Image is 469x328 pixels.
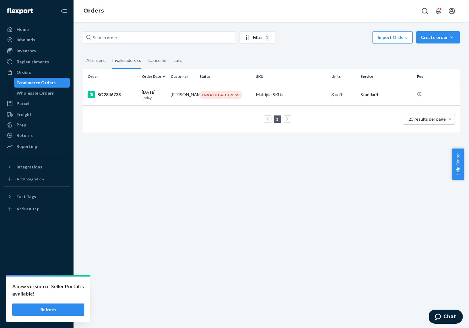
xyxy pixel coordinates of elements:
[4,204,70,214] a: Add Fast Tag
[373,31,413,43] button: Import Orders
[142,89,166,100] div: [DATE]
[17,48,36,54] div: Inventory
[12,303,84,316] button: Refresh
[329,84,358,105] td: 3 units
[17,90,54,96] div: Wholesale Orders
[4,174,70,184] a: Add Integration
[17,59,49,65] div: Replenishments
[17,122,26,128] div: Prep
[275,116,280,122] a: Page 1 is your current page
[86,52,105,68] div: All orders
[171,74,195,79] div: Customer
[4,162,70,172] button: Integrations
[17,100,29,107] div: Parcel
[4,311,70,321] button: Give Feedback
[254,84,329,105] td: Multiple SKUs
[4,120,70,130] a: Prep
[142,95,166,100] p: Today
[452,149,464,180] button: Help Center
[4,110,70,119] a: Freight
[240,31,275,43] button: Filter
[148,52,166,68] div: Canceled
[14,78,70,88] a: Ecommerce Orders
[414,69,460,84] th: Fee
[4,192,70,202] button: Fast Tags
[416,31,460,43] button: Create order
[4,290,70,300] button: Talk to Support
[112,52,141,69] div: Invalid address
[4,141,70,151] a: Reporting
[17,26,29,32] div: Home
[17,132,33,138] div: Returns
[4,130,70,140] a: Returns
[361,92,412,98] p: Standard
[88,91,137,98] div: SO2846738
[174,52,182,68] div: Late
[409,116,446,122] span: 25 results per page
[78,2,109,20] ol: breadcrumbs
[17,176,44,182] div: Add Integration
[17,69,31,75] div: Orders
[83,7,104,14] a: Orders
[7,8,33,14] img: Flexport logo
[4,46,70,56] a: Inventory
[199,91,242,99] div: INVALID ADDRESS
[421,34,455,40] div: Create order
[4,300,70,310] a: Help Center
[4,35,70,45] a: Inbounds
[429,310,463,325] iframe: Opens a widget where you can chat to one of our agents
[17,80,56,86] div: Ecommerce Orders
[254,69,329,84] th: SKU
[17,37,35,43] div: Inbounds
[17,111,32,118] div: Freight
[446,5,458,17] button: Open account menu
[83,31,236,43] input: Search orders
[17,194,36,200] div: Fast Tags
[197,69,254,84] th: Status
[14,88,70,98] a: Wholesale Orders
[168,84,197,105] td: [PERSON_NAME]
[17,206,39,211] div: Add Fast Tag
[17,143,37,149] div: Reporting
[432,5,444,17] button: Open notifications
[419,5,431,17] button: Open Search Box
[4,99,70,108] a: Parcel
[4,280,70,289] a: Settings
[83,69,139,84] th: Order
[12,283,84,297] p: A new version of Seller Portal is available!
[58,5,70,17] button: Close Navigation
[329,69,358,84] th: Units
[4,67,70,77] a: Orders
[358,69,415,84] th: Service
[17,164,42,170] div: Integrations
[139,69,168,84] th: Order Date
[265,34,270,41] div: 1
[240,34,275,41] div: Filter
[4,57,70,67] a: Replenishments
[4,25,70,34] a: Home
